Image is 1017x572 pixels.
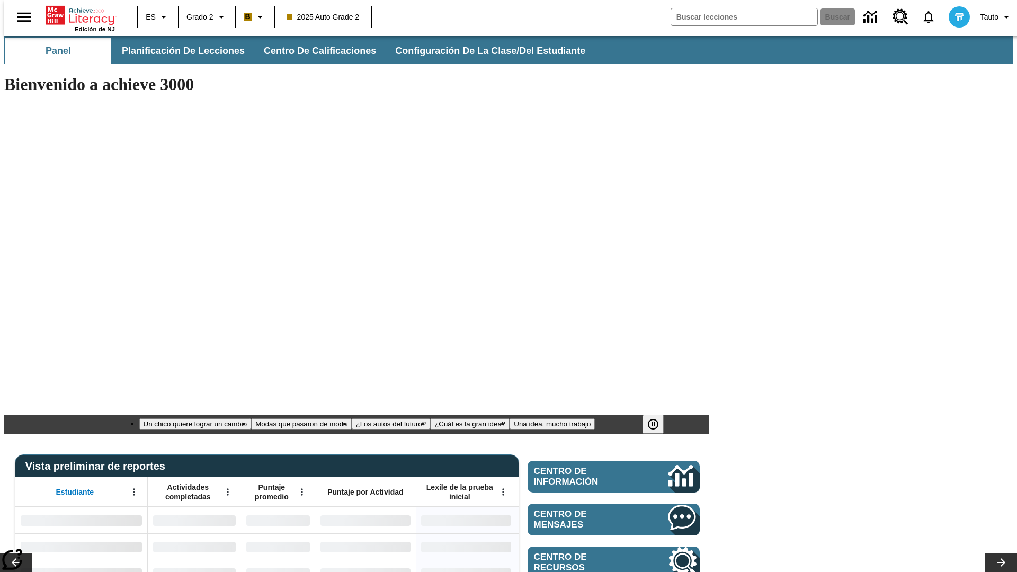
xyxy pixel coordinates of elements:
[75,26,115,32] span: Edición de NJ
[985,553,1017,572] button: Carrusel de lecciones, seguir
[4,75,709,94] h1: Bienvenido a achieve 3000
[430,418,510,430] button: Diapositiva 4 ¿Cuál es la gran idea?
[857,3,886,32] a: Centro de información
[46,5,115,26] a: Portada
[56,487,94,497] span: Estudiante
[510,418,595,430] button: Diapositiva 5 Una idea, mucho trabajo
[245,10,251,23] span: B
[186,12,213,23] span: Grado 2
[421,482,498,502] span: Lexile de la prueba inicial
[942,3,976,31] button: Escoja un nuevo avatar
[294,484,310,500] button: Abrir menú
[122,45,245,57] span: Planificación de lecciones
[255,38,385,64] button: Centro de calificaciones
[141,7,175,26] button: Lenguaje: ES, Selecciona un idioma
[949,6,970,28] img: avatar image
[976,7,1017,26] button: Perfil/Configuración
[4,36,1013,64] div: Subbarra de navegación
[327,487,403,497] span: Puntaje por Actividad
[241,507,315,533] div: Sin datos,
[886,3,915,31] a: Centro de recursos, Se abrirá en una pestaña nueva.
[46,45,71,57] span: Panel
[264,45,376,57] span: Centro de calificaciones
[287,12,360,23] span: 2025 Auto Grade 2
[534,509,637,530] span: Centro de mensajes
[534,466,633,487] span: Centro de información
[352,418,431,430] button: Diapositiva 3 ¿Los autos del futuro?
[5,38,111,64] button: Panel
[643,415,664,434] button: Pausar
[643,415,674,434] div: Pausar
[251,418,351,430] button: Diapositiva 2 Modas que pasaron de moda
[46,4,115,32] div: Portada
[220,484,236,500] button: Abrir menú
[528,504,700,535] a: Centro de mensajes
[528,461,700,493] a: Centro de información
[495,484,511,500] button: Abrir menú
[126,484,142,500] button: Abrir menú
[25,460,171,472] span: Vista preliminar de reportes
[246,482,297,502] span: Puntaje promedio
[153,482,223,502] span: Actividades completadas
[395,45,585,57] span: Configuración de la clase/del estudiante
[980,12,998,23] span: Tauto
[8,2,40,33] button: Abrir el menú lateral
[915,3,942,31] a: Notificaciones
[146,12,156,23] span: ES
[148,533,241,560] div: Sin datos,
[148,507,241,533] div: Sin datos,
[387,38,594,64] button: Configuración de la clase/del estudiante
[113,38,253,64] button: Planificación de lecciones
[239,7,271,26] button: Boost El color de la clase es anaranjado claro. Cambiar el color de la clase.
[139,418,252,430] button: Diapositiva 1 Un chico quiere lograr un cambio
[241,533,315,560] div: Sin datos,
[4,38,595,64] div: Subbarra de navegación
[182,7,232,26] button: Grado: Grado 2, Elige un grado
[671,8,817,25] input: Buscar campo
